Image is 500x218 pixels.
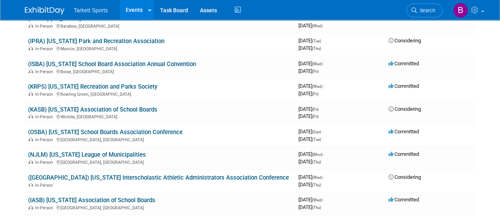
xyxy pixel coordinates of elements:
[28,129,183,136] a: (OSBA) [US_STATE] School Boards Association Conference
[298,83,325,89] span: [DATE]
[298,204,321,210] span: [DATE]
[312,160,321,164] span: (Thu)
[35,205,55,210] span: In-Person
[312,205,321,210] span: (Thu)
[312,24,323,28] span: (Wed)
[298,91,319,97] span: [DATE]
[406,4,443,17] a: Search
[298,106,321,112] span: [DATE]
[28,160,33,164] img: In-Person Event
[298,136,321,142] span: [DATE]
[298,68,319,74] span: [DATE]
[312,114,319,119] span: (Fri)
[389,151,419,157] span: Committed
[298,159,321,165] span: [DATE]
[312,62,323,66] span: (Wed)
[35,69,55,74] span: In-Person
[35,24,55,29] span: In-Person
[28,68,292,74] div: Boise, [GEOGRAPHIC_DATA]
[312,84,323,89] span: (Wed)
[312,183,321,187] span: (Thu)
[312,137,321,142] span: (Tue)
[298,174,325,180] span: [DATE]
[312,46,321,51] span: (Thu)
[389,83,419,89] span: Committed
[312,69,319,74] span: (Fri)
[35,92,55,97] span: In-Person
[389,174,421,180] span: Considering
[28,205,33,209] img: In-Person Event
[298,197,325,203] span: [DATE]
[28,106,157,113] a: (KASB) [US_STATE] Association of School Boards
[28,38,164,45] a: (IPRA) [US_STATE] Park and Recreation Association
[298,23,323,28] span: [DATE]
[28,197,155,204] a: (IASB) [US_STATE] Association of School Boards
[28,83,157,90] a: (KRPS) [US_STATE] Recreation and Parks Society
[298,45,321,51] span: [DATE]
[28,45,292,51] div: Muncie, [GEOGRAPHIC_DATA]
[298,129,323,135] span: [DATE]
[312,39,321,43] span: (Tue)
[389,38,421,44] span: Considering
[312,198,323,202] span: (Wed)
[312,152,323,157] span: (Mon)
[28,114,33,118] img: In-Person Event
[35,160,55,165] span: In-Person
[389,106,421,112] span: Considering
[324,197,325,203] span: -
[28,46,33,50] img: In-Person Event
[35,137,55,142] span: In-Person
[28,91,292,97] div: Bowling Green, [GEOGRAPHIC_DATA]
[312,92,319,96] span: (Fri)
[298,151,325,157] span: [DATE]
[324,151,325,157] span: -
[35,46,55,51] span: In-Person
[28,24,33,28] img: In-Person Event
[320,106,321,112] span: -
[28,61,196,68] a: (ISBA) [US_STATE] School Board Association Annual Convention
[298,182,321,188] span: [DATE]
[417,8,435,13] span: Search
[389,61,419,66] span: Committed
[28,151,146,158] a: (NJLM) [US_STATE] League of Municipalities
[322,38,323,44] span: -
[298,61,325,66] span: [DATE]
[312,107,319,112] span: (Fri)
[28,159,292,165] div: [GEOGRAPHIC_DATA], [GEOGRAPHIC_DATA]
[28,23,292,29] div: Baraboo, [GEOGRAPHIC_DATA]
[28,174,289,181] a: ([GEOGRAPHIC_DATA]) [US_STATE] Interscholastic Athletic Administrators Association Conference
[74,7,108,13] span: Tarkett Sports
[28,113,292,119] div: Wichita, [GEOGRAPHIC_DATA]
[312,175,323,180] span: (Wed)
[324,83,325,89] span: -
[28,69,33,73] img: In-Person Event
[324,174,325,180] span: -
[35,183,55,188] span: In-Person
[28,136,292,142] div: [GEOGRAPHIC_DATA], [GEOGRAPHIC_DATA]
[25,7,64,15] img: ExhibitDay
[324,61,325,66] span: -
[389,129,419,135] span: Committed
[298,38,323,44] span: [DATE]
[28,137,33,141] img: In-Person Event
[322,129,323,135] span: -
[312,130,321,134] span: (Sun)
[28,92,33,96] img: In-Person Event
[28,204,292,210] div: [GEOGRAPHIC_DATA], [GEOGRAPHIC_DATA]
[453,3,468,18] img: Blake Centers
[28,183,33,187] img: In-Person Event
[35,114,55,119] span: In-Person
[389,197,419,203] span: Committed
[298,113,319,119] span: [DATE]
